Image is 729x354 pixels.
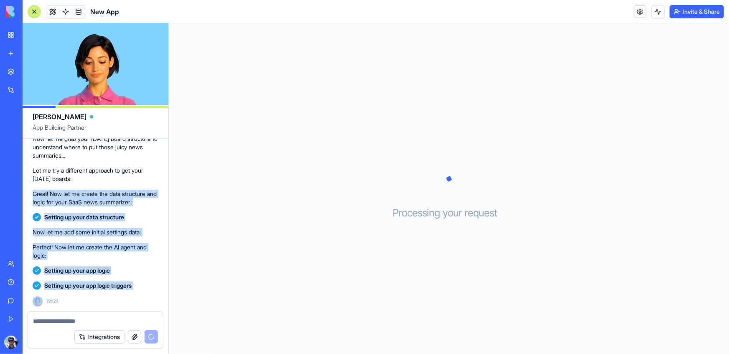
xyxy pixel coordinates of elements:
img: Ella_00000_wcx2te.png [33,296,43,306]
span: New App [90,7,119,17]
button: Integrations [74,330,124,344]
p: Perfect! Now let me create the AI agent and logic: [33,243,158,260]
img: ACg8ocJ9ScunR2buzLoHVNsoZr0yTo_j0bcFwqisiJXf5zS2tRPKvt0g=s96-c [4,336,18,349]
span: Setting up your data structure [44,213,124,221]
span: App Building Partner [33,123,158,138]
span: Setting up your app logic triggers [44,281,132,290]
span: 12:52 [46,298,58,305]
p: Now let me add some initial settings data: [33,228,158,236]
h3: Processing your request [393,206,505,220]
span: Setting up your app logic [44,266,110,275]
p: Great! Now let me create the data structure and logic for your SaaS news summarizer: [33,190,158,206]
p: Let me try a different approach to get your [DATE] boards: [33,166,158,183]
span: [PERSON_NAME] [33,112,86,122]
button: Invite & Share [670,5,724,18]
p: Perfect! Your [DATE] integration is all set up! 🎉 Now let me grab your [DATE] board structure to ... [33,126,158,160]
img: logo [6,6,58,18]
